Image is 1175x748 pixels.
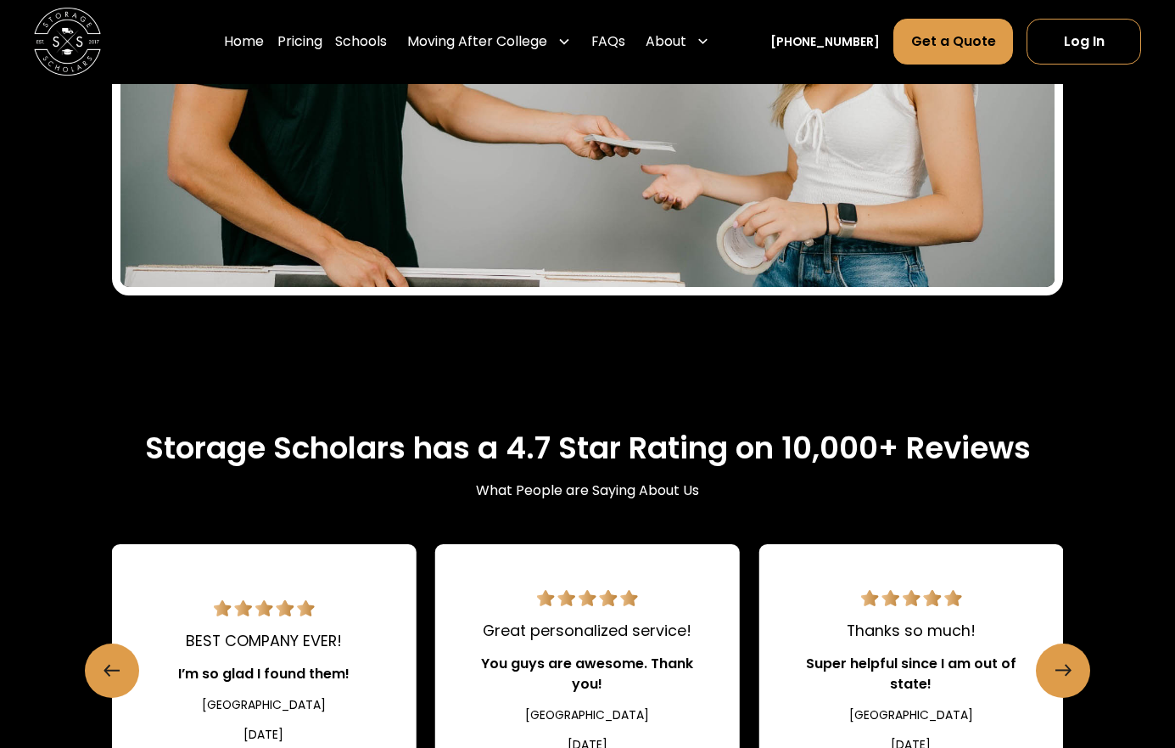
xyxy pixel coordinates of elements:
img: Storage Scholars main logo [34,8,101,76]
div: Moving After College [400,19,578,66]
div: What People are Saying About Us [476,481,699,501]
a: [PHONE_NUMBER] [770,33,880,51]
a: Home [224,19,264,66]
a: Log In [1027,20,1141,65]
img: 5 star review. [537,590,638,607]
div: BEST COMPANY EVER! [186,630,342,653]
div: [GEOGRAPHIC_DATA] [849,706,973,724]
div: Great personalized service! [483,620,691,643]
div: [GEOGRAPHIC_DATA] [202,696,326,714]
a: Next slide [1036,644,1090,698]
div: About [646,32,686,53]
div: I’m so glad I found them! [178,664,350,684]
div: Thanks so much! [847,620,976,643]
div: Super helpful since I am out of state! [799,654,1023,695]
a: FAQs [591,19,625,66]
h2: Storage Scholars has a 4.7 Star Rating on 10,000+ Reviews [145,430,1031,467]
div: [DATE] [243,726,283,744]
div: About [639,19,717,66]
img: 5 star review. [860,590,961,607]
a: home [34,8,101,76]
img: 5 star review. [213,600,314,617]
div: You guys are awesome. Thank you! [476,654,700,695]
a: Pricing [277,19,322,66]
a: Get a Quote [893,20,1014,65]
a: Schools [335,19,387,66]
div: [GEOGRAPHIC_DATA] [525,706,649,724]
div: Moving After College [407,32,547,53]
a: Previous slide [85,644,139,698]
